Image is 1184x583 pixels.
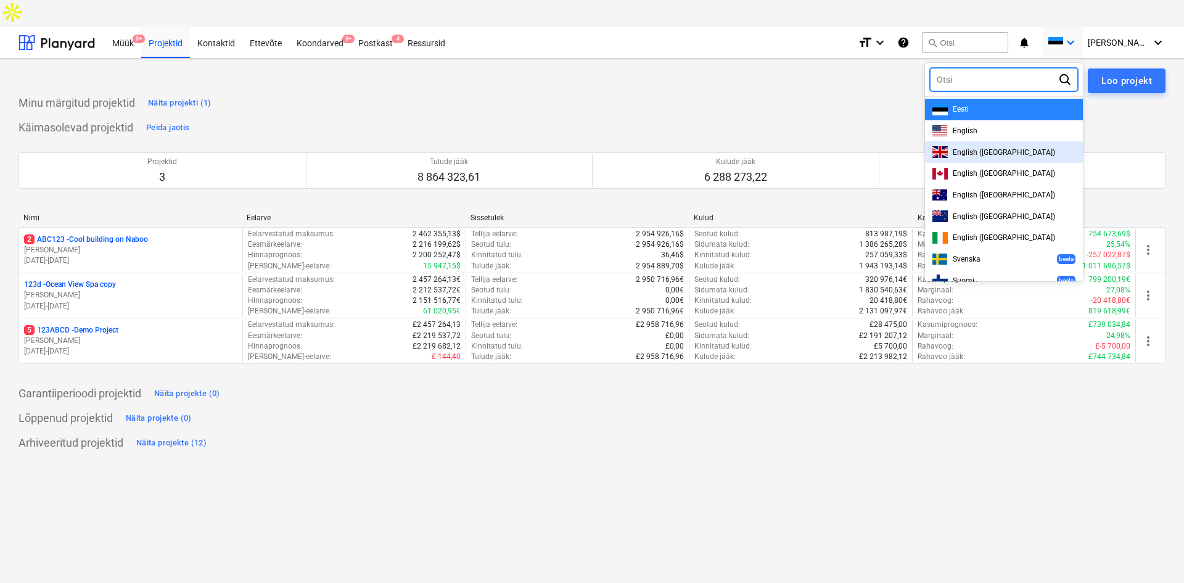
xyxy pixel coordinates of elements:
span: English ([GEOGRAPHIC_DATA]) [953,191,1055,199]
span: Eesti [953,105,969,114]
span: English [953,126,977,135]
p: beeta [1059,276,1074,284]
span: English ([GEOGRAPHIC_DATA]) [953,148,1055,157]
span: English ([GEOGRAPHIC_DATA]) [953,169,1055,178]
span: English ([GEOGRAPHIC_DATA]) [953,233,1055,242]
span: Suomi [953,276,974,285]
span: Svenska [953,255,980,263]
span: [PERSON_NAME] [1088,38,1149,48]
i: keyboard_arrow_down [1151,35,1165,50]
p: beeta [1059,255,1074,263]
span: English ([GEOGRAPHIC_DATA]) [953,212,1055,221]
iframe: Chat Widget [1122,524,1184,583]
